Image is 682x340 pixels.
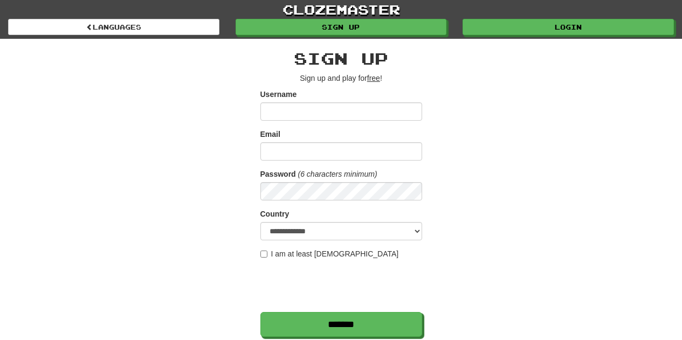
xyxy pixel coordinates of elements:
u: free [367,74,380,82]
em: (6 characters minimum) [298,170,377,178]
label: Username [260,89,297,100]
iframe: reCAPTCHA [260,265,424,307]
label: Email [260,129,280,140]
a: Sign up [236,19,447,35]
label: Password [260,169,296,179]
label: Country [260,209,290,219]
input: I am at least [DEMOGRAPHIC_DATA] [260,251,267,258]
h2: Sign up [260,50,422,67]
a: Languages [8,19,219,35]
p: Sign up and play for ! [260,73,422,84]
a: Login [463,19,674,35]
label: I am at least [DEMOGRAPHIC_DATA] [260,248,399,259]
